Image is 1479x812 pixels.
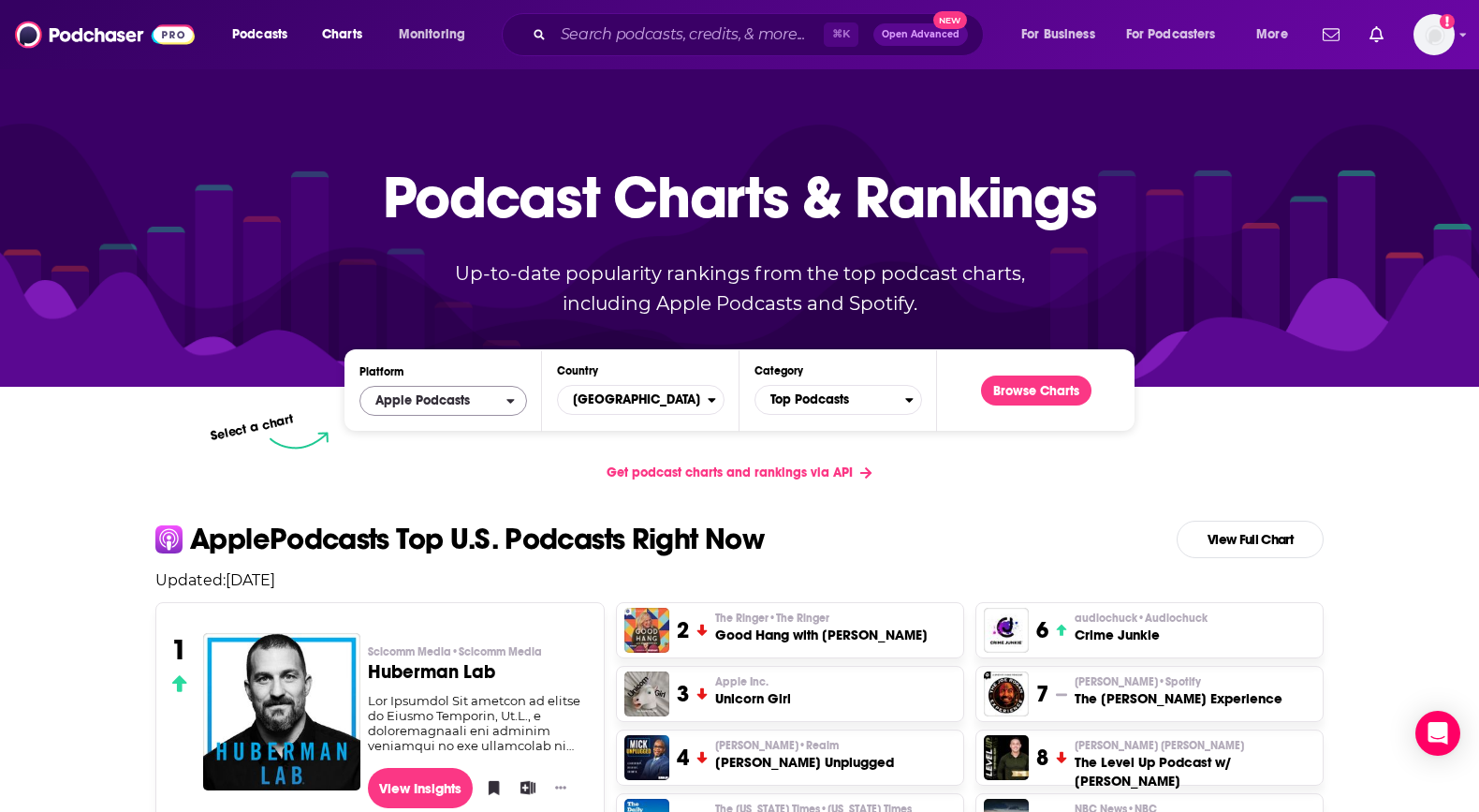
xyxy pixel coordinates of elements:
h3: 6 [1036,616,1048,644]
a: Get podcast charts and rankings via API [592,450,886,495]
a: Huberman Lab [203,633,360,790]
button: open menu [1008,20,1119,50]
span: The Ringer [715,611,829,626]
h3: The Level Up Podcast w/ [PERSON_NAME] [1075,753,1315,790]
button: open menu [359,386,527,416]
p: Apple Podcasts Top U.S. Podcasts Right Now [190,524,764,554]
p: Up-to-date popularity rankings from the top podcast charts, including Apple Podcasts and Spotify. [417,258,1062,318]
img: User Profile [1413,14,1455,55]
span: For Business [1021,22,1095,48]
a: Scicomm Media•Scicomm MediaHuberman Lab [368,644,590,693]
div: Open Intercom Messenger [1415,711,1460,756]
button: Open AdvancedNew [873,23,968,46]
h3: Crime Junkie [1075,626,1208,644]
h3: The [PERSON_NAME] Experience [1075,689,1282,708]
p: Scicomm Media • Scicomm Media [368,644,590,659]
span: Get podcast charts and rankings via API [607,465,853,480]
img: The Joe Rogan Experience [984,672,1029,716]
span: Podcasts [232,22,287,48]
a: [PERSON_NAME]•SpotifyThe [PERSON_NAME] Experience [1075,674,1282,708]
a: The Ringer•The RingerGood Hang with [PERSON_NAME] [715,611,928,644]
h3: Huberman Lab [368,663,590,682]
img: The Level Up Podcast w/ Paul Alex [984,735,1029,780]
button: Show More Button [548,778,574,797]
span: • The Ringer [769,612,829,625]
button: Countries [557,385,725,415]
a: Charts [310,20,373,50]
img: Mick Unplugged [624,735,669,780]
p: Apple Inc. [715,674,791,689]
span: Logged in as mstotter [1413,14,1455,55]
img: apple Icon [155,525,183,553]
img: Crime Junkie [984,608,1029,653]
a: [PERSON_NAME]•Realm[PERSON_NAME] Unplugged [715,738,894,772]
span: More [1256,22,1288,48]
h3: Good Hang with [PERSON_NAME] [715,626,928,644]
span: • Spotify [1158,675,1201,688]
span: New [933,11,967,29]
a: Unicorn Girl [624,672,669,716]
button: open menu [219,20,312,50]
p: Joe Rogan • Spotify [1075,674,1282,689]
button: open menu [1243,20,1311,50]
span: For Podcasters [1126,22,1216,48]
button: Add to List [514,774,533,802]
span: Monitoring [399,22,465,48]
div: Search podcasts, credits, & more... [520,13,1002,56]
span: Charts [322,22,362,48]
a: Show notifications dropdown [1315,19,1347,51]
h3: 7 [1036,680,1048,708]
h3: 8 [1036,744,1048,772]
span: Apple Inc. [715,674,769,689]
svg: Add a profile image [1440,14,1455,29]
button: Show profile menu [1413,14,1455,55]
span: ⌘ K [824,22,858,47]
h3: [PERSON_NAME] Unplugged [715,753,894,772]
a: Show notifications dropdown [1362,19,1391,51]
span: Apple Podcasts [375,394,470,407]
img: Huberman Lab [203,633,360,790]
a: audiochuck•AudiochuckCrime Junkie [1075,611,1208,644]
img: Podchaser - Follow, Share and Rate Podcasts [15,17,195,52]
button: Browse Charts [981,376,1091,406]
h3: 4 [677,744,689,772]
a: Apple Inc.Unicorn Girl [715,674,791,708]
p: Updated: [DATE] [140,571,1339,589]
span: [GEOGRAPHIC_DATA] [558,384,708,416]
input: Search podcasts, credits, & more... [553,20,824,50]
button: open menu [1114,20,1243,50]
h3: Unicorn Girl [715,689,791,708]
p: Select a chart [209,411,295,444]
a: View Insights [368,768,474,808]
span: • Audiochuck [1137,612,1208,625]
button: Categories [754,385,922,415]
p: Podcast Charts & Rankings [383,136,1097,258]
button: Bookmark Podcast [480,774,499,802]
img: select arrow [270,432,329,450]
span: [PERSON_NAME] [PERSON_NAME] [1075,738,1244,753]
h2: Platforms [359,386,527,416]
h3: 1 [171,633,187,667]
button: open menu [386,20,490,50]
img: Good Hang with Amy Poehler [624,608,669,653]
p: The Ringer • The Ringer [715,611,928,626]
span: [PERSON_NAME] [1075,674,1201,689]
div: Lor Ipsumdol Sit ametcon ad elitse do Eiusmo Temporin, Ut.L., e doloremagnaali eni adminim veniam... [368,693,590,753]
h3: 2 [677,616,689,644]
span: Open Advanced [882,30,959,39]
p: Paul Alex Espinoza [1075,738,1315,753]
span: • Scicomm Media [451,645,542,658]
span: Scicomm Media [368,644,542,659]
p: audiochuck • Audiochuck [1075,611,1208,626]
